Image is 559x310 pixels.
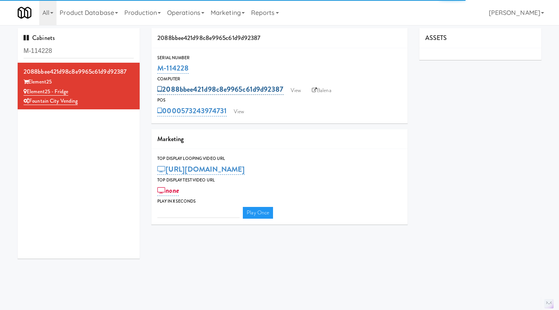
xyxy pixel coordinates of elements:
a: [URL][DOMAIN_NAME] [157,164,245,175]
div: POS [157,96,402,104]
span: ASSETS [425,33,447,42]
a: View [287,85,305,96]
img: Micromart [18,6,31,20]
a: Play Once [243,207,273,219]
a: 0000573243974731 [157,105,227,116]
div: Top Display Test Video Url [157,176,402,184]
div: Serial Number [157,54,402,62]
a: none [157,185,179,196]
a: Fountain City Vending [24,97,78,105]
div: 2088bbee421d98c8e9965c61d9d92387 [24,66,134,78]
span: Marketing [157,134,184,143]
div: 2088bbee421d98c8e9965c61d9d92387 [151,28,408,48]
a: Balena [308,85,335,96]
div: Top Display Looping Video Url [157,155,402,163]
a: M-114228 [157,63,189,74]
a: View [230,106,248,118]
div: Computer [157,75,402,83]
span: Cabinets [24,33,55,42]
a: 2088bbee421d98c8e9965c61d9d92387 [157,84,283,95]
li: 2088bbee421d98c8e9965c61d9d92387Element25 Element25 - FridgeFountain City Vending [18,63,140,109]
a: Element25 - Fridge [24,88,68,96]
div: Element25 [24,77,134,87]
input: Search cabinets [24,44,134,58]
div: Play in X seconds [157,198,402,205]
